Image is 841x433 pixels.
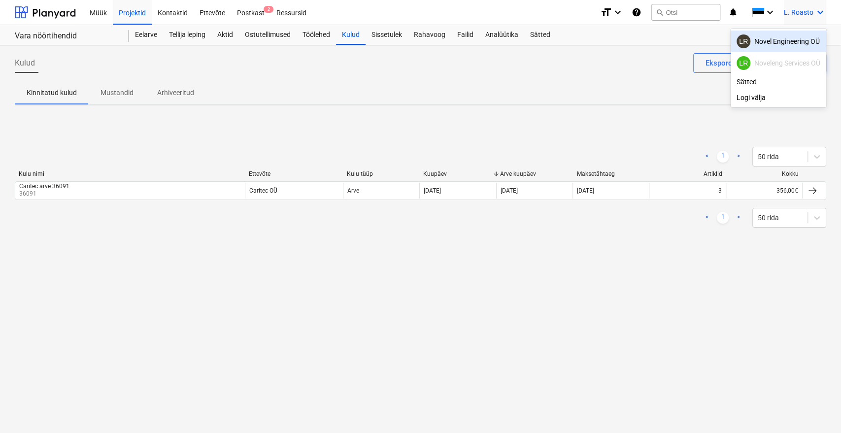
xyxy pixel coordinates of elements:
[739,37,748,45] span: LR
[737,34,820,48] div: Novel Engineering OÜ
[737,56,820,70] div: Noveleng Services OÜ
[731,90,826,105] div: Logi välja
[739,59,748,67] span: LR
[737,56,750,70] div: Liisa Roasto
[737,34,750,48] div: Liisa Roasto
[731,74,826,90] div: Sätted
